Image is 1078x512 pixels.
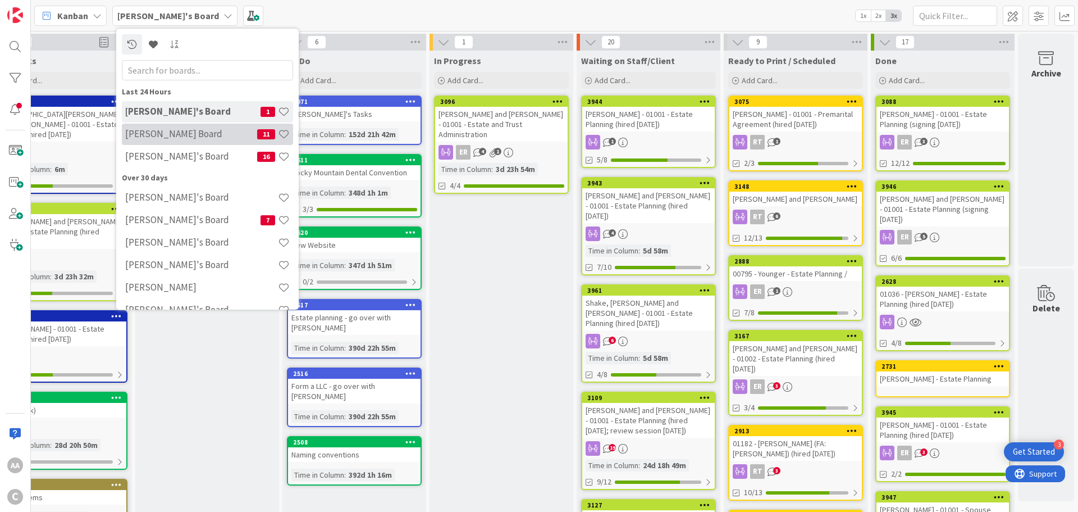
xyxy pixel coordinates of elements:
div: 3167 [729,331,862,341]
div: 3088 [881,98,1009,106]
div: 3945 [881,409,1009,416]
div: 262801036 - [PERSON_NAME] - Estate Planning (hired [DATE]) [876,277,1009,311]
span: 10/13 [744,487,762,499]
div: 2888 [729,256,862,266]
div: 3148 [729,182,862,192]
div: RT [750,135,765,149]
div: 390d 22h 55m [346,342,399,354]
span: Support [24,2,51,15]
div: Estate planning - go over with [PERSON_NAME] [288,310,421,335]
a: 3944[PERSON_NAME] - 01001 - Estate Planning (hired [DATE])5/8 [581,96,716,168]
div: [PERSON_NAME] and [PERSON_NAME] [729,192,862,206]
div: Time in Column [438,163,491,175]
div: [PERSON_NAME] and [PERSON_NAME] - 01002 - Estate Planning (hired [DATE]) [729,341,862,376]
span: 1 [261,107,275,117]
h4: [PERSON_NAME]'s Board [125,106,261,117]
div: ER [456,145,471,160]
div: 3d 23h 54m [493,163,538,175]
input: Search for boards... [122,60,293,80]
span: : [344,410,346,423]
span: 5 [920,233,928,240]
div: AA [7,457,23,473]
div: 2913 [729,426,862,436]
span: 1 [454,35,473,49]
div: RT [729,464,862,479]
div: 01182 - [PERSON_NAME] (FA: [PERSON_NAME]) (hired [DATE]) [729,436,862,461]
div: 3088[PERSON_NAME] - 01001 - Estate Planning (signing [DATE]) [876,97,1009,132]
div: Time in Column [291,342,344,354]
div: 3096[PERSON_NAME] and [PERSON_NAME] - 01001 - Estate and Trust Administration [435,97,568,142]
div: [PERSON_NAME] - 01001 - Estate Planning (signing [DATE]) [876,107,1009,132]
span: 9/12 [597,476,611,488]
div: [PERSON_NAME] - 01001 - Estate Planning (hired [DATE]) [582,107,715,132]
span: Waiting on Staff/Client [581,55,675,66]
div: 2628 [881,278,1009,286]
div: 2516 [293,370,421,378]
div: RT [750,464,765,479]
div: 5d 58m [640,352,671,364]
span: 4 [479,148,486,155]
span: 6/6 [891,252,902,264]
span: : [50,270,52,283]
span: Ready to Print / Scheduled [728,55,835,66]
div: 3109 [582,393,715,403]
div: Archive [1031,66,1061,80]
div: 3943 [587,179,715,187]
div: 3127 [587,501,715,509]
a: 291301182 - [PERSON_NAME] (FA: [PERSON_NAME]) (hired [DATE])RT10/13 [728,425,863,501]
div: [PERSON_NAME] - Estate Planning [876,371,1009,386]
div: 2508Naming conventions [288,437,421,462]
span: 16 [257,152,275,162]
div: RT [729,135,862,149]
div: 2517Estate planning - go over with [PERSON_NAME] [288,300,421,335]
a: 2611Rocky Mountain Dental ConventionTime in Column:348d 1h 1m3/3 [287,154,422,218]
h4: [PERSON_NAME]'s Board [125,151,257,162]
div: 3127 [582,500,715,510]
div: 6m [52,163,68,175]
span: 17 [896,35,915,49]
div: 2611Rocky Mountain Dental Convention [288,155,421,180]
span: 12/13 [744,232,762,244]
div: 2731[PERSON_NAME] - Estate Planning [876,361,1009,386]
span: 4 [609,229,616,237]
span: : [638,352,640,364]
span: Add Card... [300,75,336,85]
span: 3x [886,10,901,21]
span: 1x [856,10,871,21]
span: 11 [257,129,275,139]
span: : [344,187,346,199]
span: : [344,259,346,271]
div: 3946 [881,183,1009,191]
div: 3096 [440,98,568,106]
span: 20 [601,35,620,49]
div: [PERSON_NAME]'s Tasks [288,107,421,121]
div: Time in Column [291,410,344,423]
div: 3944 [587,98,715,106]
div: ER [435,145,568,160]
div: 3943[PERSON_NAME] and [PERSON_NAME] - 01001 - Estate Planning (hired [DATE]) [582,178,715,223]
div: 288800795 - Younger - Estate Planning / [729,256,862,281]
a: 3945[PERSON_NAME] - 01001 - Estate Planning (hired [DATE])ER2/2 [875,406,1010,482]
span: 2x [871,10,886,21]
h4: [PERSON_NAME]'s Board [125,214,261,225]
a: 3961Shake, [PERSON_NAME] and [PERSON_NAME] - 01001 - Estate Planning (hired [DATE])Time in Column... [581,284,716,383]
a: 3148[PERSON_NAME] and [PERSON_NAME]RT12/13 [728,180,863,246]
a: 262801036 - [PERSON_NAME] - Estate Planning (hired [DATE])4/8 [875,275,1010,351]
div: 392d 1h 16m [346,469,395,481]
span: 1 [609,138,616,145]
b: [PERSON_NAME]'s Board [117,10,219,21]
div: ER [876,230,1009,244]
a: 2516Form a LLC - go over with [PERSON_NAME]Time in Column:390d 22h 55m [287,368,422,427]
span: 7/10 [597,261,611,273]
span: 4/4 [450,180,460,192]
div: 390d 22h 55m [346,410,399,423]
div: Time in Column [291,259,344,271]
span: In Progress [434,55,481,66]
span: 19 [609,444,616,451]
span: Add Card... [595,75,631,85]
div: 3075[PERSON_NAME] - 01001 - Premarital Agreement (hired [DATE]) [729,97,862,132]
div: 3947 [876,492,1009,502]
div: Delete [1033,301,1060,315]
span: : [344,469,346,481]
a: 2971[PERSON_NAME]'s TasksTime in Column:152d 21h 42m [287,96,422,145]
